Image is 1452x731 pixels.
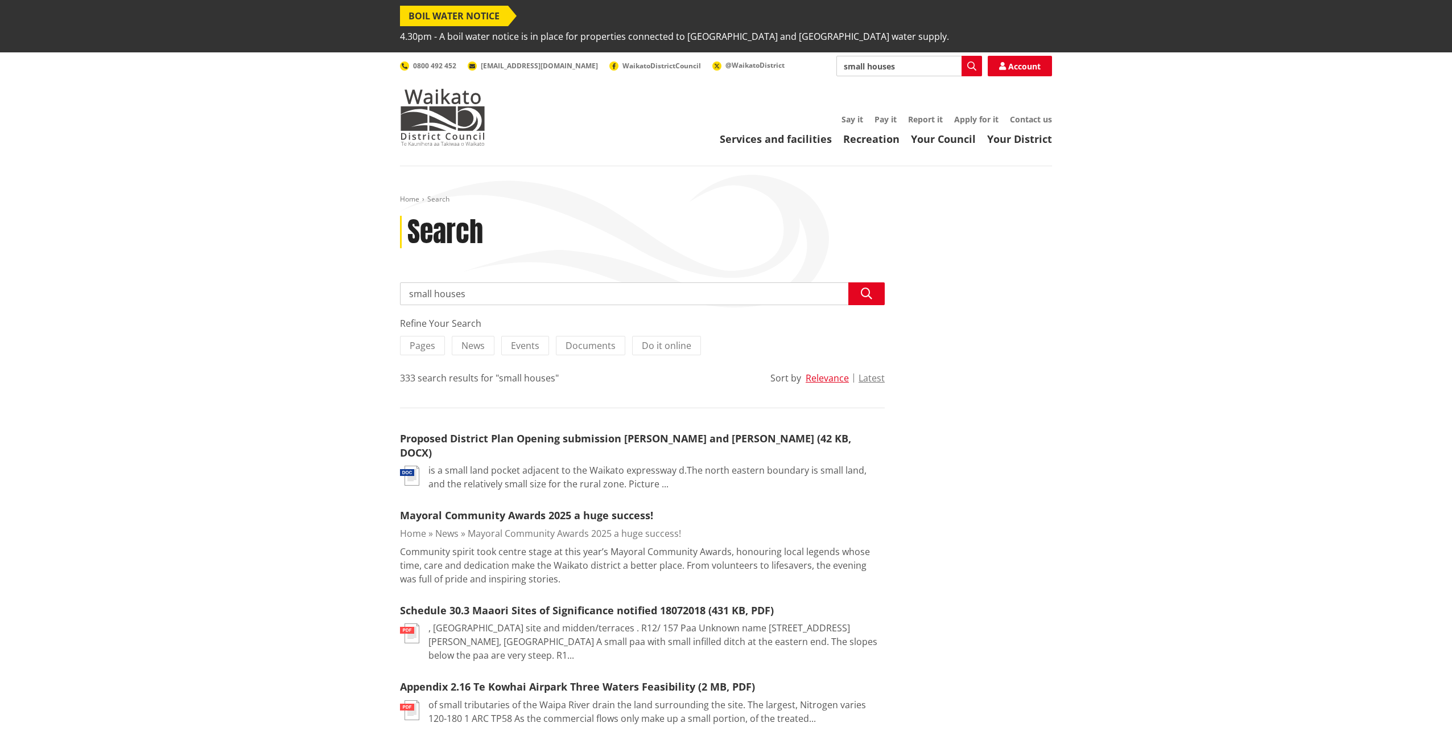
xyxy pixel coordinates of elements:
span: Events [511,339,539,352]
a: Your Council [911,132,976,146]
a: Report it [908,114,943,125]
p: is a small land pocket adjacent to the Waikato expressway d.The north eastern boundary is small l... [428,463,885,491]
span: News [461,339,485,352]
input: Search input [400,282,885,305]
nav: breadcrumb [400,195,1052,204]
a: WaikatoDistrictCouncil [609,61,701,71]
h1: Search [407,216,483,249]
a: Say it [841,114,863,125]
a: [EMAIL_ADDRESS][DOMAIN_NAME] [468,61,598,71]
button: Latest [859,373,885,383]
a: Proposed District Plan Opening submission [PERSON_NAME] and [PERSON_NAME] (42 KB, DOCX) [400,432,851,459]
img: document-doc.svg [400,466,419,486]
span: Do it online [642,339,691,352]
img: document-pdf.svg [400,623,419,643]
button: Relevance [806,373,849,383]
p: , [GEOGRAPHIC_DATA] site and midden/terraces . R12/ 157 Paa Unknown name [STREET_ADDRESS][PERSON_... [428,621,885,662]
a: Recreation [843,132,900,146]
a: Home [400,194,419,204]
a: Your District [987,132,1052,146]
input: Search input [836,56,982,76]
a: Mayoral Community Awards 2025 a huge success! [468,527,681,540]
a: Account [988,56,1052,76]
div: Sort by [770,371,801,385]
a: Schedule 30.3 Maaori Sites of Significance notified 18072018 (431 KB, PDF) [400,603,774,617]
span: 4.30pm - A boil water notice is in place for properties connected to [GEOGRAPHIC_DATA] and [GEOGR... [400,26,949,47]
div: 333 search results for "small houses" [400,371,559,385]
div: Refine Your Search [400,317,885,330]
span: [EMAIL_ADDRESS][DOMAIN_NAME] [481,61,598,71]
span: BOIL WATER NOTICE [400,6,508,26]
span: @WaikatoDistrict [725,60,785,70]
img: document-pdf.svg [400,700,419,720]
span: WaikatoDistrictCouncil [622,61,701,71]
a: Pay it [874,114,897,125]
span: Search [427,194,449,204]
a: Home [400,527,426,540]
a: Apply for it [954,114,999,125]
a: Appendix 2.16 Te Kowhai Airpark Three Waters Feasibility (2 MB, PDF) [400,680,755,693]
span: Pages [410,339,435,352]
p: Community spirit took centre stage at this year’s Mayoral Community Awards, honouring local legen... [400,545,885,586]
a: News [435,527,459,540]
a: Services and facilities [720,132,832,146]
a: Contact us [1010,114,1052,125]
p: of small tributaries of the Waipa River drain the land surrounding the site. The largest, Nitroge... [428,698,885,725]
img: Waikato District Council - Te Kaunihera aa Takiwaa o Waikato [400,89,485,146]
span: Documents [566,339,616,352]
span: 0800 492 452 [413,61,456,71]
a: Mayoral Community Awards 2025 a huge success! [400,508,653,522]
a: @WaikatoDistrict [712,60,785,70]
a: 0800 492 452 [400,61,456,71]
